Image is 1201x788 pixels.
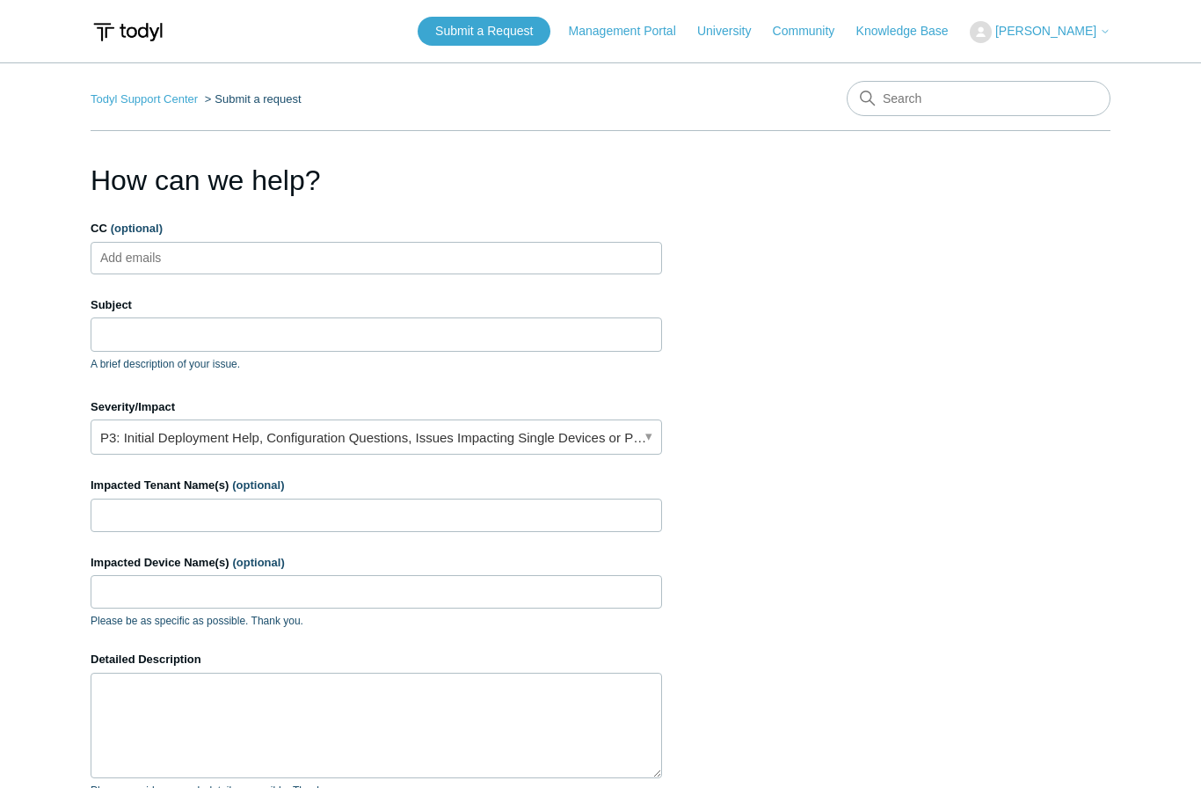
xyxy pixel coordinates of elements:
[91,613,662,629] p: Please be as specific as possible. Thank you.
[91,92,201,106] li: Todyl Support Center
[91,398,662,416] label: Severity/Impact
[111,222,163,235] span: (optional)
[91,554,662,572] label: Impacted Device Name(s)
[201,92,302,106] li: Submit a request
[418,17,550,46] a: Submit a Request
[91,420,662,455] a: P3: Initial Deployment Help, Configuration Questions, Issues Impacting Single Devices or Past Out...
[91,92,198,106] a: Todyl Support Center
[847,81,1110,116] input: Search
[91,220,662,237] label: CC
[233,556,285,569] span: (optional)
[995,24,1096,38] span: [PERSON_NAME]
[856,22,966,40] a: Knowledge Base
[91,16,165,48] img: Todyl Support Center Help Center home page
[232,478,284,492] span: (optional)
[91,356,662,372] p: A brief description of your issue.
[773,22,853,40] a: Community
[91,651,662,668] label: Detailed Description
[91,296,662,314] label: Subject
[970,21,1110,43] button: [PERSON_NAME]
[91,477,662,494] label: Impacted Tenant Name(s)
[697,22,768,40] a: University
[569,22,694,40] a: Management Portal
[91,159,662,201] h1: How can we help?
[94,244,200,271] input: Add emails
